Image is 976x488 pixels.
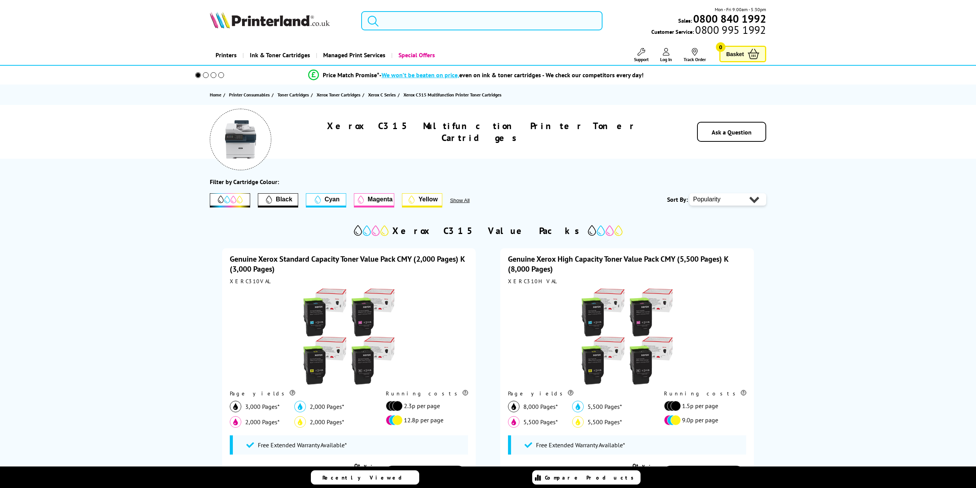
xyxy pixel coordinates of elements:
img: yellow_icon.svg [294,416,306,428]
a: Compare Products [532,470,641,485]
a: Printerland Logo [210,12,352,30]
img: Printerland Logo [210,12,330,28]
li: 12.8p per page [386,415,464,425]
span: Magenta [368,196,393,203]
li: modal_Promise [184,68,767,82]
div: - even on ink & toner cartridges - We check our competitors every day! [379,71,644,79]
a: Genuine Xerox Standard Capacity Toner Value Pack CMY (2,000 Pages) K (3,000 Pages) [230,254,465,274]
button: Filter by Black [258,193,298,207]
a: Recently Viewed [311,470,419,485]
span: Basket [726,49,744,59]
div: Running costs [386,390,468,397]
div: Filter by Cartridge Colour: [210,178,279,186]
li: 9.0p per page [664,415,742,425]
li: 2.3p per page [386,401,464,411]
a: Home [210,91,223,99]
img: cyan_icon.svg [572,401,584,412]
b: 0800 840 1992 [693,12,766,26]
img: Xerox Standard Capacity Toner Value Pack CMY (2,000 Pages) K (3,000 Pages) [301,289,397,385]
a: 0800 840 1992 [692,15,766,22]
span: Black [276,196,292,203]
div: Page yields [508,390,651,397]
img: magenta_icon.svg [508,416,520,428]
h2: Xerox C315 Value Packs [392,225,584,237]
div: £534.96 [518,463,558,478]
div: Running costs [664,390,746,397]
span: Printer Consumables [229,91,270,99]
span: Free Extended Warranty Available* [536,441,625,449]
a: Managed Print Services [316,45,391,65]
span: 5,500 Pages* [523,418,558,426]
span: Yellow [418,196,438,203]
span: Xerox C Series [368,91,396,99]
span: 0 [716,42,725,52]
span: Sort By: [667,196,688,203]
span: 2,000 Pages* [245,418,280,426]
span: Mon - Fri 9:00am - 5:30pm [715,6,766,13]
span: Compare Products [545,474,638,481]
button: Cyan [306,193,346,207]
button: Show All [450,198,490,203]
div: XERC310HVAL [508,278,746,285]
img: Xerox High Capacity Toner Value Pack CMY (5,500 Pages) K (8,000 Pages) [579,289,675,385]
a: Genuine Xerox High Capacity Toner Value Pack CMY (5,500 Pages) K (8,000 Pages) [508,254,728,274]
a: Special Offers [391,45,441,65]
span: Qty: [354,462,372,469]
span: Customer Service: [651,26,766,35]
span: Recently Viewed [322,474,410,481]
span: Toner Cartridges [277,91,309,99]
a: Ink & Toner Cartridges [242,45,316,65]
span: Free Extended Warranty Available* [258,441,347,449]
span: 5,500 Pages* [588,418,622,426]
div: £641.95 [578,463,617,478]
h1: Xerox C315 Multifunction Printer Toner Cartridges [294,120,669,144]
button: Add to Basket [382,466,468,486]
div: £278.33 [240,463,279,478]
a: Xerox C Series [368,91,398,99]
span: Sales: [678,17,692,24]
span: 8,000 Pages* [523,403,558,410]
img: Xerox C315 Multifunction Printer Toner Cartridges [221,120,260,159]
span: We won’t be beaten on price, [382,71,459,79]
a: Ask a Question [712,128,752,136]
span: 5,500 Pages* [588,403,622,410]
span: 3,000 Pages* [245,403,280,410]
span: Xerox Toner Cartridges [317,91,360,99]
a: Log In [660,48,672,62]
div: XERC310VAL [230,278,468,285]
img: cyan_icon.svg [294,401,306,412]
a: Track Order [684,48,706,62]
span: 0800 995 1992 [694,26,766,33]
a: Printer Consumables [229,91,272,99]
button: Add to Basket [661,466,746,486]
span: Price Match Promise* [323,71,379,79]
a: Basket 0 [719,46,766,62]
span: Cyan [325,196,340,203]
img: magenta_icon.svg [230,416,241,428]
span: 2,000 Pages* [310,418,344,426]
button: Yellow [402,193,442,207]
a: Xerox Toner Cartridges [317,91,362,99]
span: Ink & Toner Cartridges [250,45,310,65]
li: 1.5p per page [664,401,742,411]
span: 2,000 Pages* [310,403,344,410]
div: Page yields [230,390,373,397]
button: Magenta [354,193,394,207]
a: Toner Cartridges [277,91,311,99]
span: Qty: [632,462,651,469]
div: £334.00 [299,463,339,478]
img: yellow_icon.svg [572,416,584,428]
a: Support [634,48,649,62]
span: Log In [660,56,672,62]
img: black_icon.svg [508,401,520,412]
span: Support [634,56,649,62]
a: Printers [210,45,242,65]
img: black_icon.svg [230,401,241,412]
span: Xerox C315 Multifunction Printer Toner Cartridges [403,92,501,98]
